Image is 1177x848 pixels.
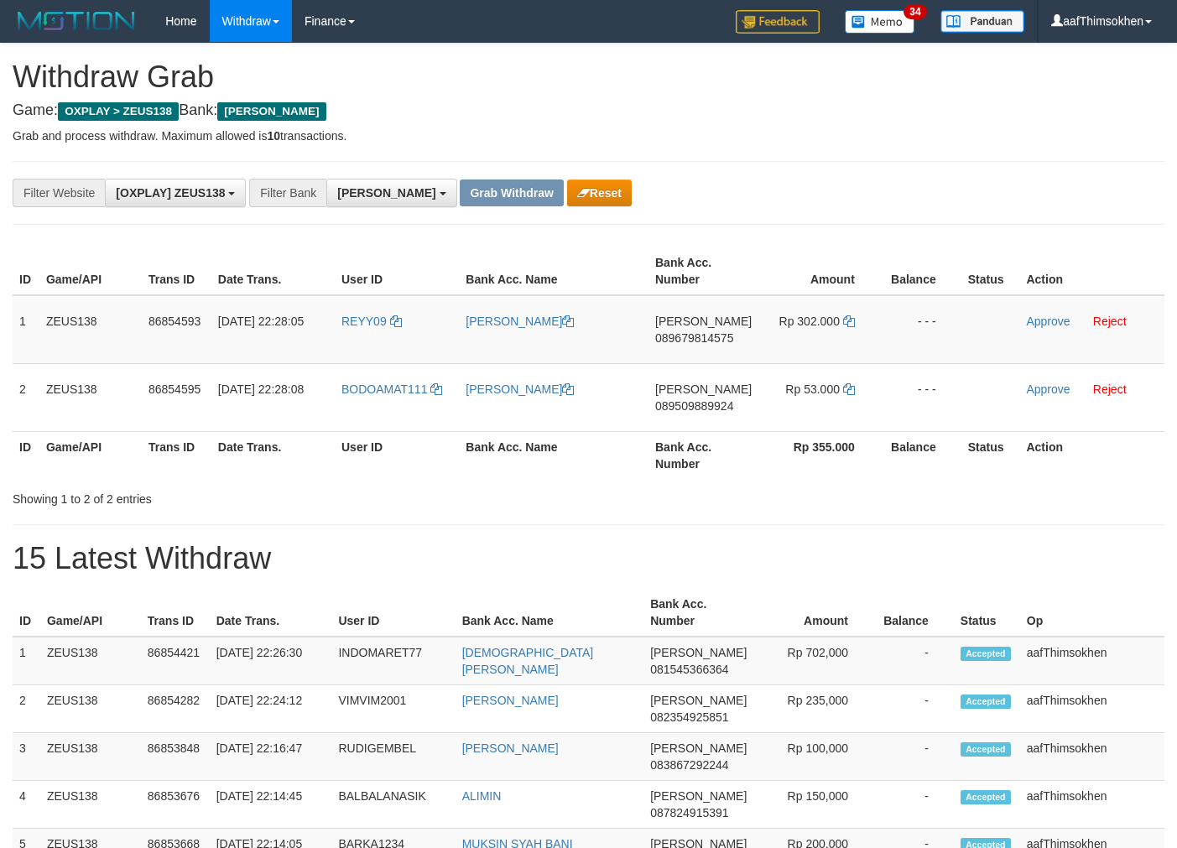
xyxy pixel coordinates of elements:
[341,382,427,396] span: BODOAMAT111
[13,589,40,637] th: ID
[843,382,855,396] a: Copy 53000 to clipboard
[650,646,747,659] span: [PERSON_NAME]
[460,179,563,206] button: Grab Withdraw
[217,102,325,121] span: [PERSON_NAME]
[873,733,954,781] td: -
[40,685,141,733] td: ZEUS138
[648,247,758,295] th: Bank Acc. Number
[267,129,280,143] strong: 10
[1093,382,1127,396] a: Reject
[1093,315,1127,328] a: Reject
[961,742,1011,757] span: Accepted
[845,10,915,34] img: Button%20Memo.svg
[880,363,961,431] td: - - -
[148,315,201,328] span: 86854593
[961,431,1020,479] th: Status
[753,685,873,733] td: Rp 235,000
[466,315,574,328] a: [PERSON_NAME]
[148,382,201,396] span: 86854595
[880,431,961,479] th: Balance
[1019,247,1164,295] th: Action
[753,637,873,685] td: Rp 702,000
[758,247,880,295] th: Amount
[13,295,39,364] td: 1
[753,733,873,781] td: Rp 100,000
[39,295,142,364] td: ZEUS138
[341,315,387,328] span: REYY09
[785,382,840,396] span: Rp 53.000
[873,589,954,637] th: Balance
[13,542,1164,575] h1: 15 Latest Withdraw
[1020,781,1164,829] td: aafThimsokhen
[13,685,40,733] td: 2
[40,733,141,781] td: ZEUS138
[141,685,210,733] td: 86854282
[249,179,326,207] div: Filter Bank
[210,589,332,637] th: Date Trans.
[341,315,402,328] a: REYY09
[961,790,1011,804] span: Accepted
[331,685,455,733] td: VIMVIM2001
[961,647,1011,661] span: Accepted
[1020,589,1164,637] th: Op
[105,179,246,207] button: [OXPLAY] ZEUS138
[39,247,142,295] th: Game/API
[1020,637,1164,685] td: aafThimsokhen
[40,589,141,637] th: Game/API
[655,382,752,396] span: [PERSON_NAME]
[116,186,225,200] span: [OXPLAY] ZEUS138
[961,247,1020,295] th: Status
[13,781,40,829] td: 4
[650,806,728,819] span: Copy 087824915391 to clipboard
[650,758,728,772] span: Copy 083867292244 to clipboard
[1026,382,1070,396] a: Approve
[331,637,455,685] td: INDOMARET77
[13,247,39,295] th: ID
[1020,685,1164,733] td: aafThimsokhen
[655,399,733,413] span: Copy 089509889924 to clipboard
[58,102,179,121] span: OXPLAY > ZEUS138
[331,781,455,829] td: BALBALANASIK
[39,363,142,431] td: ZEUS138
[1019,431,1164,479] th: Action
[873,781,954,829] td: -
[753,781,873,829] td: Rp 150,000
[1020,733,1164,781] td: aafThimsokhen
[141,589,210,637] th: Trans ID
[1026,315,1070,328] a: Approve
[211,431,335,479] th: Date Trans.
[650,663,728,676] span: Copy 081545366364 to clipboard
[40,781,141,829] td: ZEUS138
[326,179,456,207] button: [PERSON_NAME]
[337,186,435,200] span: [PERSON_NAME]
[210,637,332,685] td: [DATE] 22:26:30
[961,695,1011,709] span: Accepted
[13,733,40,781] td: 3
[13,637,40,685] td: 1
[462,694,559,707] a: [PERSON_NAME]
[736,10,820,34] img: Feedback.jpg
[954,589,1020,637] th: Status
[13,431,39,479] th: ID
[648,431,758,479] th: Bank Acc. Number
[567,179,632,206] button: Reset
[331,733,455,781] td: RUDIGEMBEL
[462,646,594,676] a: [DEMOGRAPHIC_DATA][PERSON_NAME]
[141,781,210,829] td: 86853676
[650,789,747,803] span: [PERSON_NAME]
[218,315,304,328] span: [DATE] 22:28:05
[210,733,332,781] td: [DATE] 22:16:47
[456,589,644,637] th: Bank Acc. Name
[843,315,855,328] a: Copy 302000 to clipboard
[873,637,954,685] td: -
[779,315,840,328] span: Rp 302.000
[13,60,1164,94] h1: Withdraw Grab
[873,685,954,733] td: -
[142,431,211,479] th: Trans ID
[335,431,459,479] th: User ID
[655,315,752,328] span: [PERSON_NAME]
[462,789,502,803] a: ALIMIN
[142,247,211,295] th: Trans ID
[218,382,304,396] span: [DATE] 22:28:08
[940,10,1024,33] img: panduan.png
